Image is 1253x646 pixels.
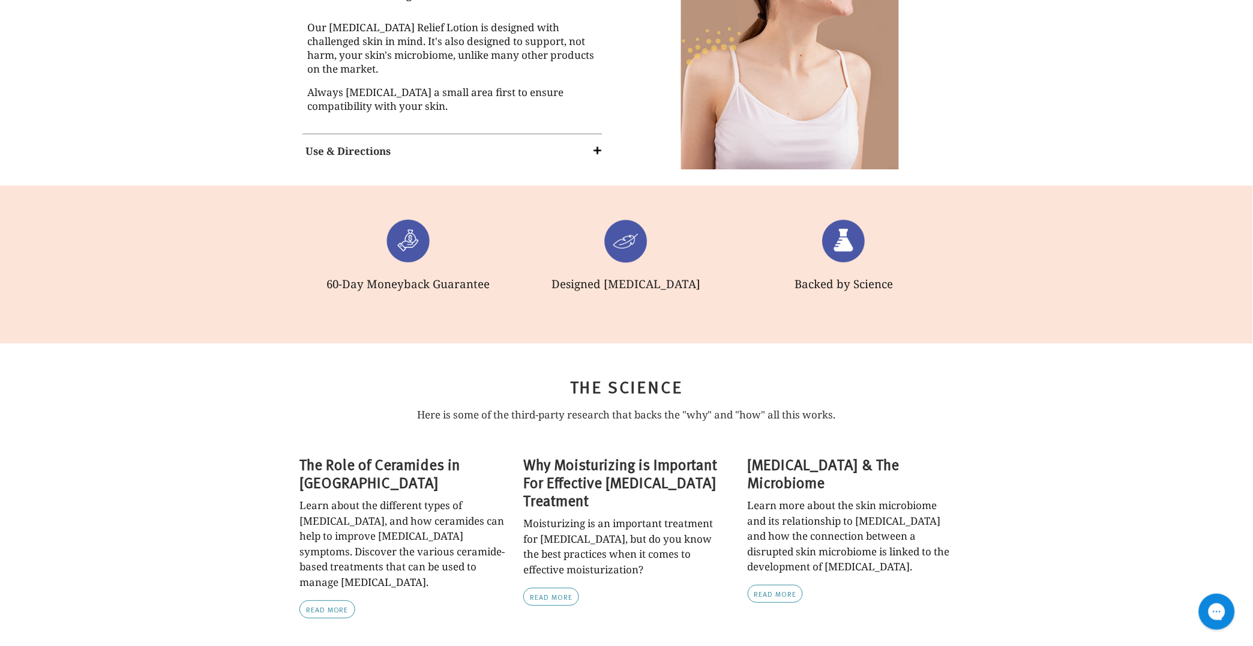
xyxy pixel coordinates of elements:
[299,455,505,491] a: The Role of Ceramides in [GEOGRAPHIC_DATA]
[517,219,735,310] div: Load slide 2
[523,455,729,509] a: Why Moisturizing is Important For Effective [MEDICAL_DATA] Treatment
[735,219,953,310] div: Load slide 3
[299,498,505,590] div: Learn about the different types of [MEDICAL_DATA], and how ceramides can help to improve [MEDICAL...
[299,600,355,618] a: The Role of Ceramides in Eczema
[299,407,954,423] p: Here is some of the third-party research that backs the "why" and "how" all this works.
[748,585,804,603] a: Eczema & The Microbiome
[299,219,517,310] div: Load slide 1
[308,276,508,292] p: 60-Day Moneyback Guarantee
[523,588,579,606] a: Why Moisturizing is Important For Effective Eczema Treatment
[305,19,599,78] p: Our [MEDICAL_DATA] Relief Lotion is designed with challenged skin in mind. It's also designed to ...
[299,376,954,397] h2: The Science
[523,516,729,577] div: Moisturizing is an important treatment for [MEDICAL_DATA], but do you know the best practices whe...
[744,276,944,292] p: Backed by Science
[526,276,726,292] p: Designed [MEDICAL_DATA]
[305,84,599,115] p: Always [MEDICAL_DATA] a small area first to ensure compatibility with your skin.
[748,455,954,491] a: [MEDICAL_DATA] & The Microbiome
[305,144,391,158] strong: Use & Directions
[1193,590,1241,634] iframe: Gorgias live chat messenger
[748,498,954,575] div: Learn more about the skin microbiome and its relationship to [MEDICAL_DATA] and how the connectio...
